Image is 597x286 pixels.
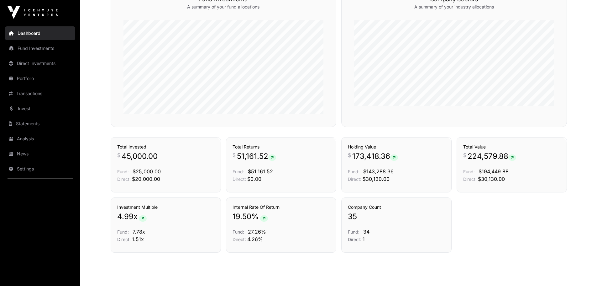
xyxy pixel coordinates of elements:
span: Direct: [463,176,477,182]
span: $0.00 [247,176,261,182]
a: Transactions [5,87,75,100]
span: Fund: [233,229,244,235]
span: $25,000.00 [133,168,161,175]
span: 35 [348,212,357,222]
span: Fund: [233,169,244,174]
a: News [5,147,75,161]
span: % [251,212,259,222]
h3: Company Count [348,204,445,210]
span: $194,449.88 [479,168,509,175]
a: Analysis [5,132,75,146]
span: Fund: [348,229,359,235]
h3: Holding Value [348,144,445,150]
span: $20,000.00 [132,176,160,182]
span: Direct: [233,237,246,242]
h3: Total Invested [117,144,214,150]
span: 173,418.36 [352,151,398,161]
p: A summary of your industry allocations [354,4,554,10]
h3: Total Returns [233,144,330,150]
span: $30,130.00 [363,176,390,182]
span: Fund: [348,169,359,174]
a: Direct Investments [5,57,75,70]
span: $ [233,151,236,159]
h3: Internal Rate Of Return [233,204,330,210]
span: x [134,212,138,222]
span: Fund: [117,229,129,235]
span: Direct: [348,176,361,182]
span: $51,161.52 [248,168,273,175]
span: 4.26% [247,236,263,242]
p: A summary of your fund allocations [123,4,323,10]
span: 34 [363,229,369,235]
span: Fund: [117,169,129,174]
span: $30,130.00 [478,176,505,182]
span: 224,579.88 [468,151,516,161]
span: 19.50 [233,212,251,222]
a: Statements [5,117,75,131]
span: Fund: [463,169,475,174]
span: 51,161.52 [237,151,276,161]
span: 45,000.00 [122,151,158,161]
span: 1 [363,236,365,242]
span: $143,288.36 [363,168,394,175]
a: Settings [5,162,75,176]
span: Direct: [233,176,246,182]
img: Icehouse Ventures Logo [8,6,58,19]
span: $ [348,151,351,159]
iframe: Chat Widget [566,256,597,286]
span: 4.99 [117,212,134,222]
span: Direct: [117,176,131,182]
span: 27.26% [248,229,266,235]
a: Invest [5,102,75,116]
a: Dashboard [5,26,75,40]
h3: Total Value [463,144,560,150]
span: Direct: [348,237,361,242]
span: Direct: [117,237,131,242]
span: $ [463,151,466,159]
a: Fund Investments [5,41,75,55]
a: Portfolio [5,72,75,85]
span: 1.51x [132,236,144,242]
h3: Investment Multiple [117,204,214,210]
span: $ [117,151,120,159]
span: 7.78x [133,229,145,235]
